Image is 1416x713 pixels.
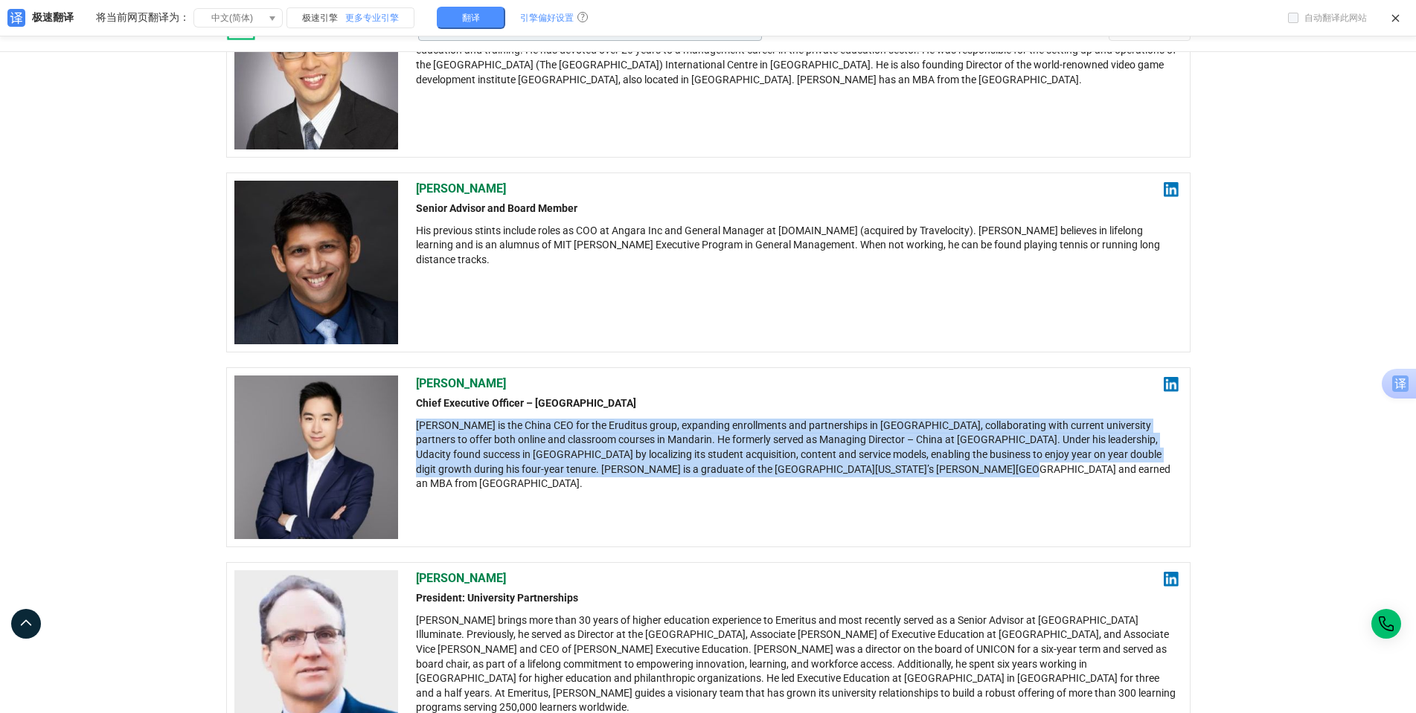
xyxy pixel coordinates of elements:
div: [PERSON_NAME] is dedicated to empowering individuals to achieve their career goals as well as ena... [416,29,1179,87]
h2: President: University Partnerships [416,591,1179,606]
img: Robert-Hsiung-300x300-1 [234,375,398,539]
img: Shaun-Dubash-300x300-1 [234,181,398,344]
h2: [PERSON_NAME] [416,570,1179,587]
h2: Senior Advisor and Board Member [416,201,1179,216]
h2: [PERSON_NAME] [416,181,1179,197]
div: His previous stints include roles as COO at Angara Inc and General Manager at [DOMAIN_NAME] (acqu... [416,224,1179,268]
img: linkedin.png [1164,182,1179,197]
h2: [PERSON_NAME] [416,375,1179,392]
img: linkedin.png [1164,572,1179,587]
img: linkedin.png [1164,377,1179,392]
h2: Chief Executive Officer – [GEOGRAPHIC_DATA] [416,396,1179,411]
div: [PERSON_NAME] is the China CEO for the Eruditus group, expanding enrollments and partnerships in ... [416,419,1179,491]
